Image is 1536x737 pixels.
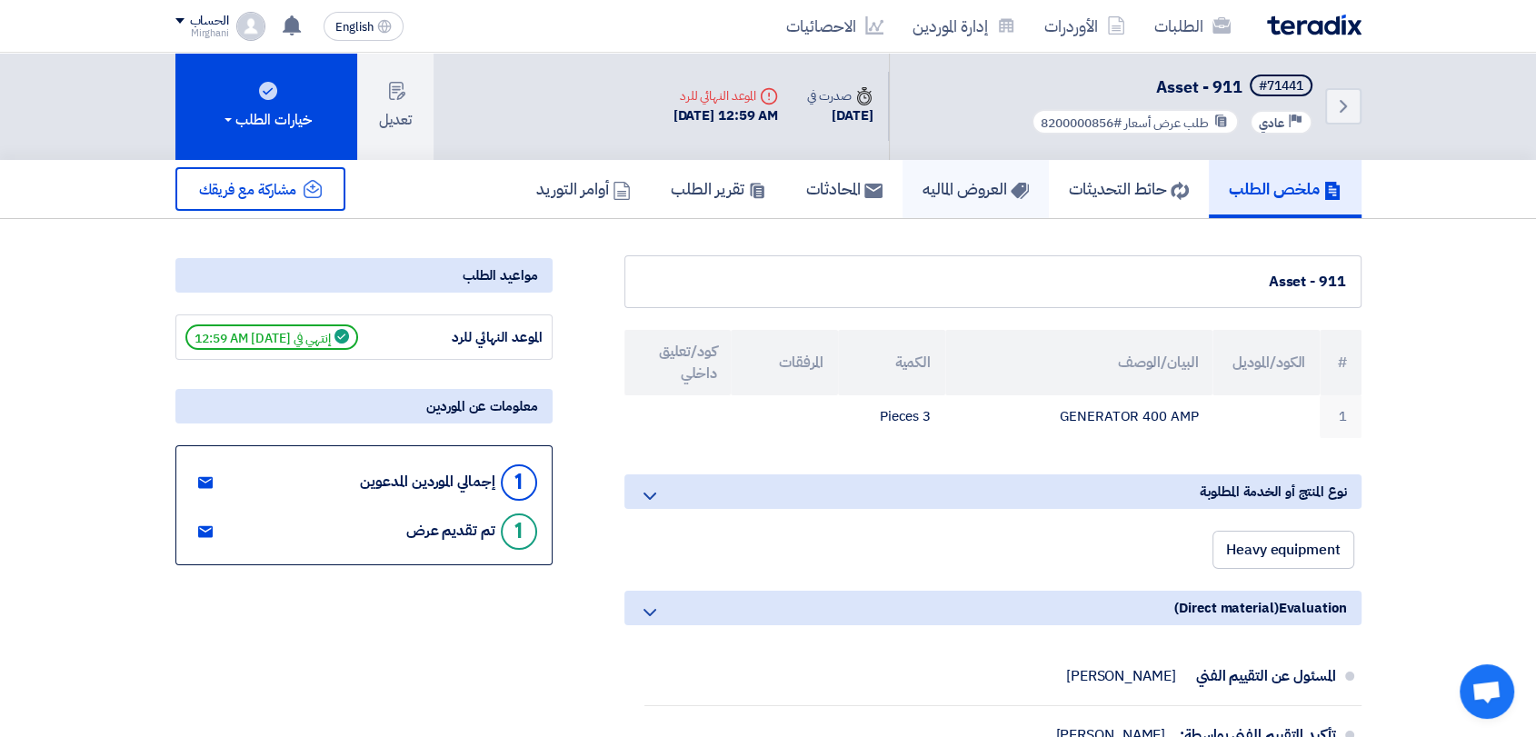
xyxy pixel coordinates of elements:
h5: Asset - 911 [1028,75,1316,100]
div: الموعد النهائي للرد [673,86,779,105]
h5: حائط التحديثات [1069,178,1189,199]
span: Evaluation [1278,598,1346,618]
td: 3 Pieces [838,395,945,438]
div: المسئول عن التقييم الفني [1191,654,1336,698]
a: الاحصائيات [772,5,898,47]
div: [DATE] [807,105,873,126]
button: تعديل [357,53,434,160]
a: الأوردرات [1030,5,1140,47]
span: #8200000856 [1041,114,1122,133]
span: Asset - 911 [1156,75,1242,99]
div: معلومات عن الموردين [175,389,553,423]
img: Teradix logo [1267,15,1361,35]
img: profile_test.png [236,12,265,41]
span: إنتهي في [DATE] 12:59 AM [185,324,358,350]
div: الحساب [190,14,229,29]
h5: أوامر التوريد [536,178,631,199]
td: 1 [1320,395,1361,438]
td: GENERATOR 400 AMP [945,395,1212,438]
h5: تقرير الطلب [671,178,766,199]
span: مشاركة مع فريقك [199,179,297,201]
span: نوع المنتج أو الخدمة المطلوبة [1200,482,1346,502]
span: English [335,21,374,34]
th: # [1320,330,1361,395]
span: (Direct material) [1174,598,1278,618]
h5: المحادثات [806,178,883,199]
h5: ملخص الطلب [1229,178,1342,199]
a: أوامر التوريد [516,160,651,218]
th: الكود/الموديل [1212,330,1320,395]
div: تم تقديم عرض [406,523,495,540]
a: الطلبات [1140,5,1245,47]
th: المرفقات [731,330,838,395]
div: 1 [501,513,537,550]
div: Mirghani [175,28,229,38]
span: عادي [1259,115,1284,132]
th: كود/تعليق داخلي [624,330,732,395]
a: المحادثات [786,160,903,218]
div: #71441 [1259,80,1303,93]
span: طلب عرض أسعار [1124,114,1209,133]
a: ملخص الطلب [1209,160,1361,218]
span: Heavy equipment [1226,539,1341,561]
th: الكمية [838,330,945,395]
div: صدرت في [807,86,873,105]
a: إدارة الموردين [898,5,1030,47]
a: حائط التحديثات [1049,160,1209,218]
th: البيان/الوصف [945,330,1212,395]
div: Asset - 911 [640,271,1346,293]
a: العروض الماليه [903,160,1049,218]
button: English [324,12,404,41]
div: إجمالي الموردين المدعوين [360,473,495,491]
div: 1 [501,464,537,501]
div: Open chat [1460,664,1514,719]
a: تقرير الطلب [651,160,786,218]
h5: العروض الماليه [923,178,1029,199]
div: خيارات الطلب [221,109,312,131]
button: خيارات الطلب [175,53,357,160]
div: [DATE] 12:59 AM [673,105,779,126]
div: الموعد النهائي للرد [406,327,543,348]
div: مواعيد الطلب [175,258,553,293]
div: [PERSON_NAME] [1066,667,1176,685]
